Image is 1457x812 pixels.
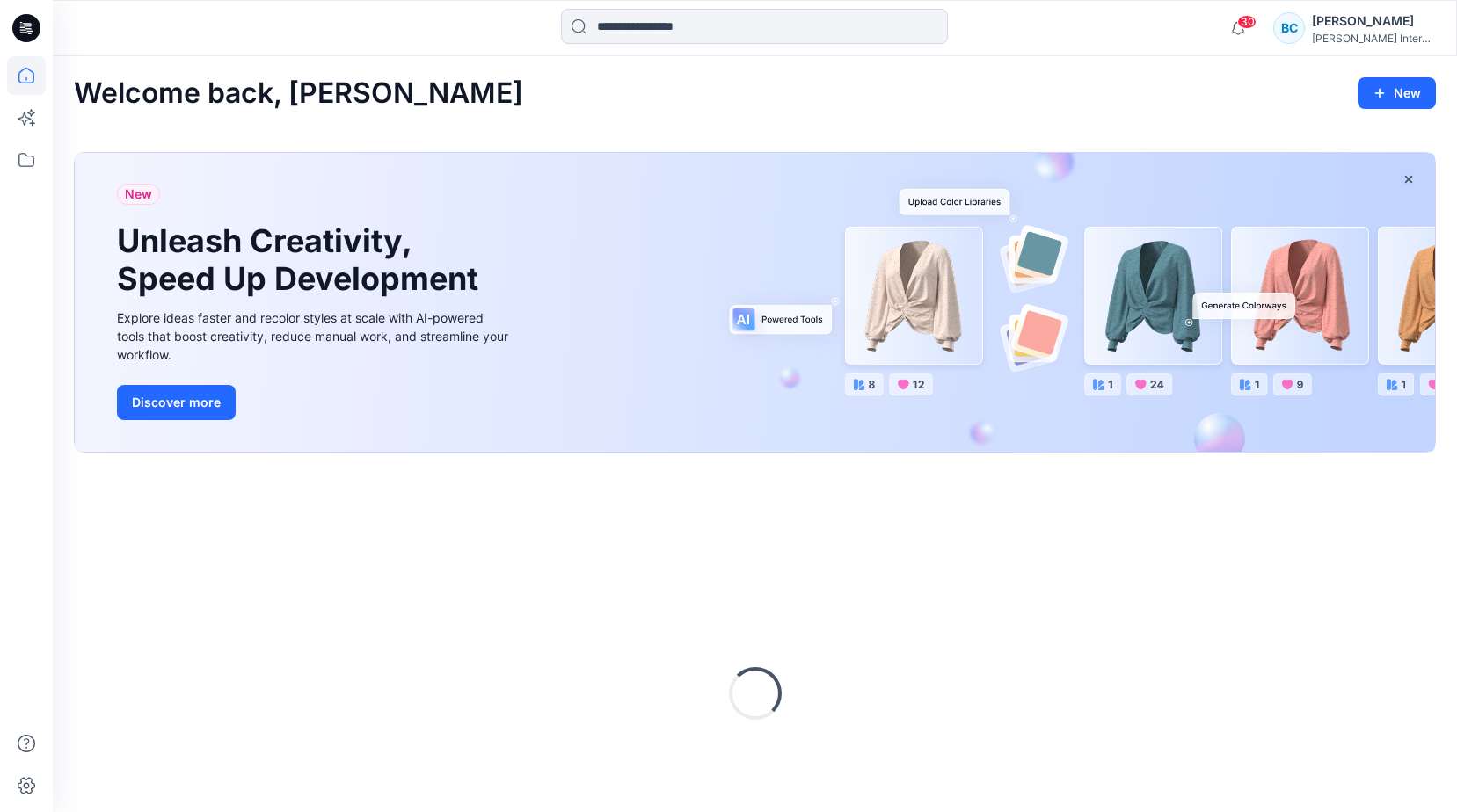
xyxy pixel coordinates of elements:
[1358,77,1436,109] button: New
[1312,11,1435,32] div: [PERSON_NAME]
[117,222,486,298] h1: Unleash Creativity, Speed Up Development
[117,385,236,420] button: Discover more
[74,77,523,110] h2: Welcome back, [PERSON_NAME]
[125,184,152,205] span: New
[117,308,513,364] div: Explore ideas faster and recolor styles at scale with AI-powered tools that boost creativity, red...
[1237,15,1257,29] span: 30
[117,385,513,420] a: Discover more
[1312,32,1435,45] div: [PERSON_NAME] International
[1273,12,1305,44] div: BC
